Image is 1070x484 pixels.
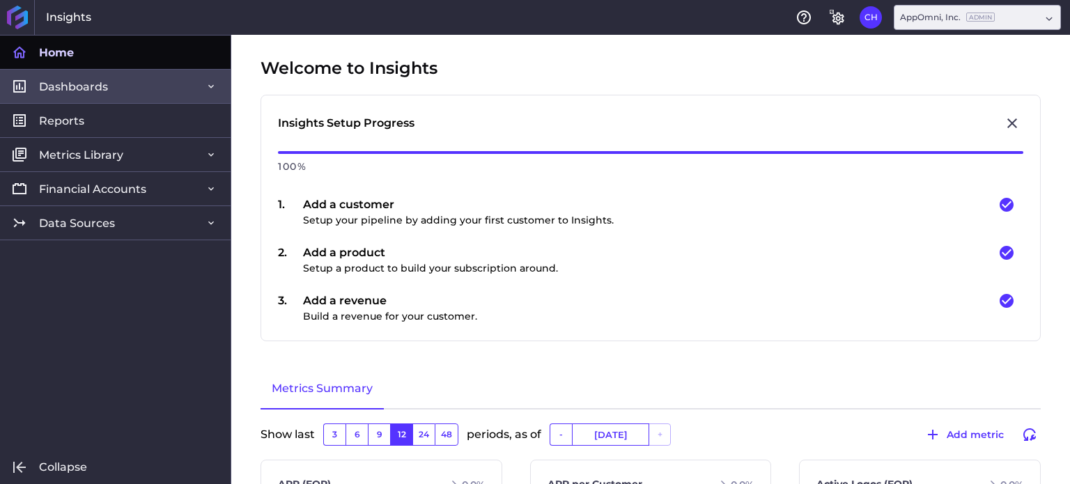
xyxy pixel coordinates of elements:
[278,292,303,324] div: 3 .
[918,423,1010,446] button: Add metric
[261,369,384,409] a: Metrics Summary
[303,213,614,228] p: Setup your pipeline by adding your first customer to Insights.
[368,423,390,446] button: 9
[278,244,303,276] div: 2 .
[435,423,458,446] button: 48
[39,182,146,196] span: Financial Accounts
[303,196,614,228] div: Add a customer
[39,460,87,474] span: Collapse
[390,423,412,446] button: 12
[966,13,995,22] ins: Admin
[39,148,123,162] span: Metrics Library
[826,6,848,29] button: General Settings
[39,45,74,60] span: Home
[550,423,572,446] button: -
[303,244,558,276] div: Add a product
[261,56,437,81] span: Welcome to Insights
[278,115,414,132] div: Insights Setup Progress
[573,424,649,445] input: Select Date
[894,5,1061,30] div: Dropdown select
[278,196,303,228] div: 1 .
[900,11,995,24] div: AppOmni, Inc.
[346,423,368,446] button: 6
[303,309,477,324] p: Build a revenue for your customer.
[39,79,108,94] span: Dashboards
[303,292,477,324] div: Add a revenue
[303,261,558,276] p: Setup a product to build your subscription around.
[39,114,84,128] span: Reports
[412,423,435,446] button: 24
[793,6,815,29] button: Help
[860,6,882,29] button: User Menu
[1001,112,1023,134] button: Close
[39,216,115,231] span: Data Sources
[261,423,1041,460] div: Show last periods, as of
[323,423,346,446] button: 3
[278,154,1023,180] div: 100 %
